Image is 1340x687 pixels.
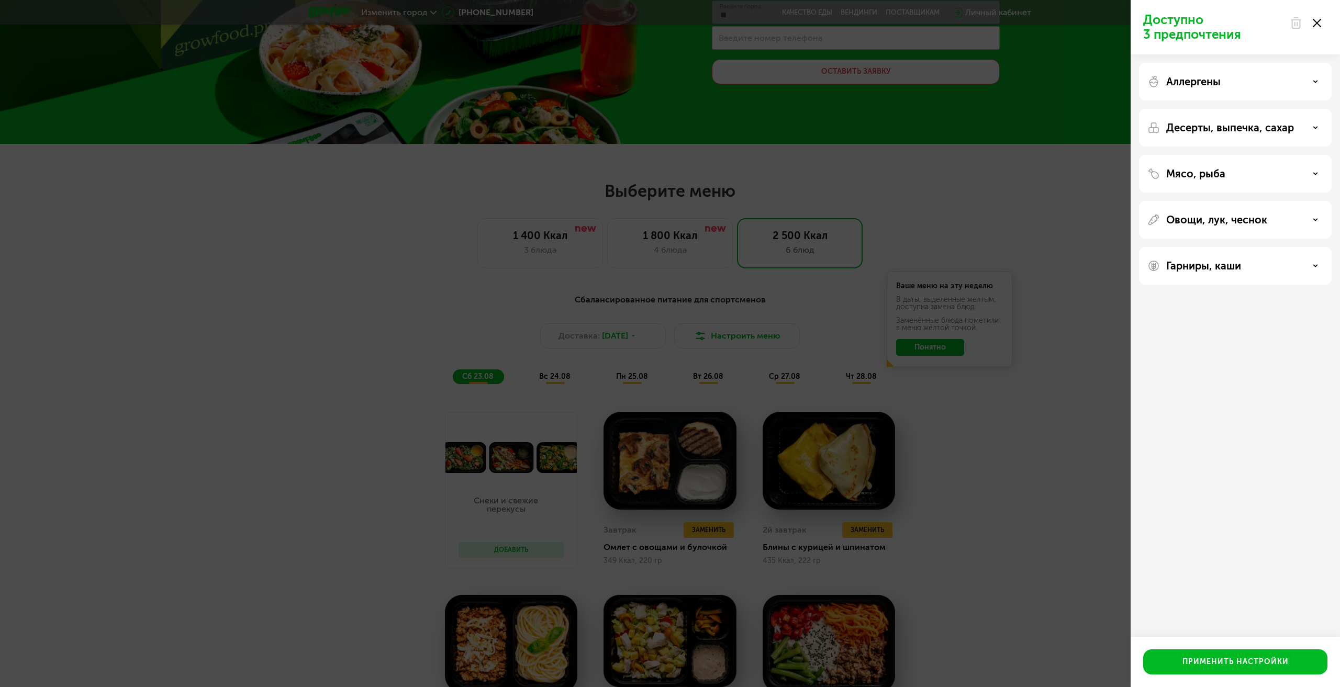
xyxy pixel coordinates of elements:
[1166,75,1221,88] p: Аллергены
[1166,121,1294,134] p: Десерты, выпечка, сахар
[1166,260,1241,272] p: Гарниры, каши
[1166,167,1225,180] p: Мясо, рыба
[1166,213,1267,226] p: Овощи, лук, чеснок
[1143,649,1327,674] button: Применить настройки
[1182,657,1289,667] div: Применить настройки
[1143,13,1283,42] p: Доступно 3 предпочтения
